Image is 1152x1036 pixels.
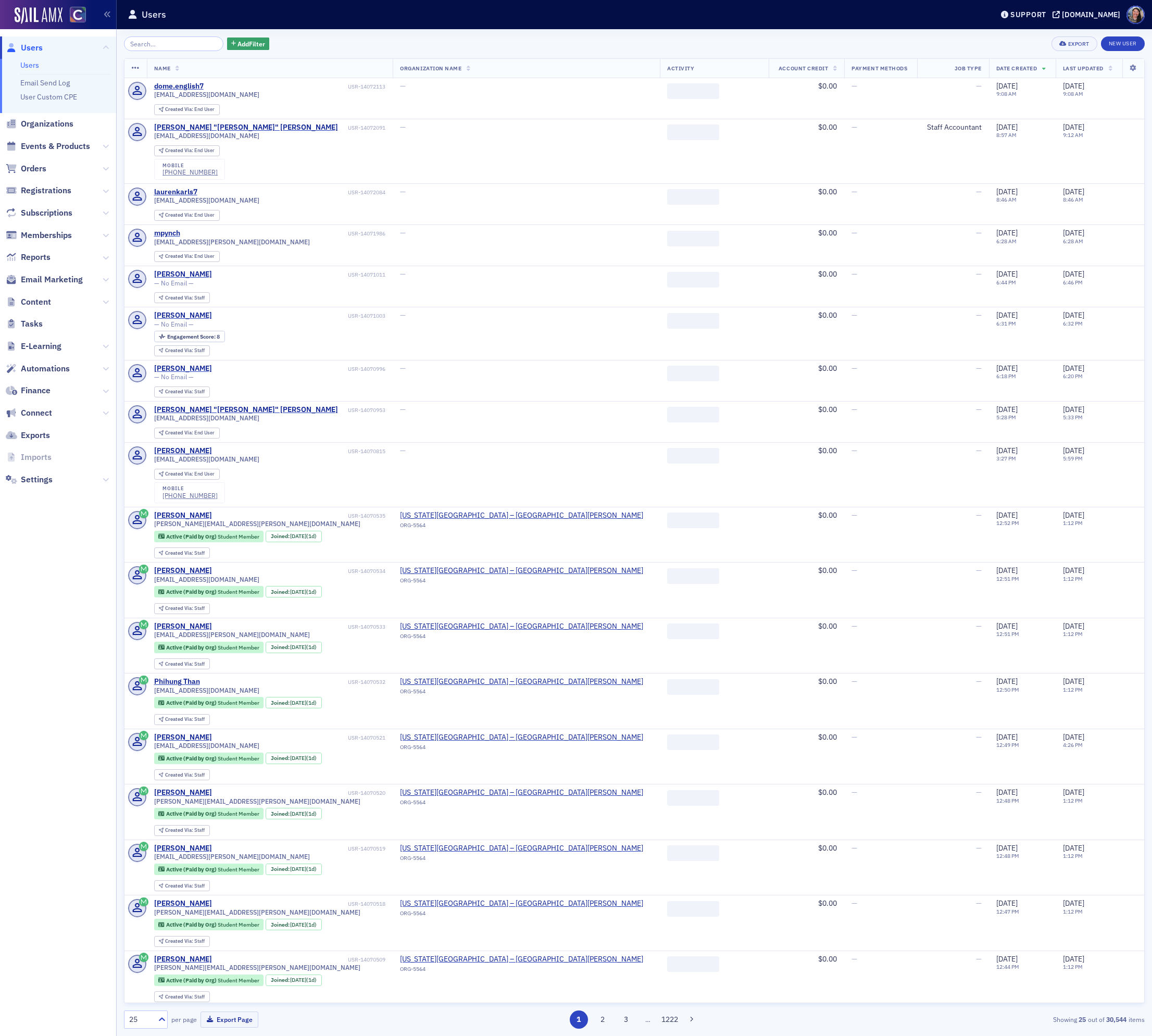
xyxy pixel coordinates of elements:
span: — [976,310,982,320]
span: — [400,446,406,455]
span: E-Learning [21,341,61,352]
span: [DATE] [1063,269,1084,279]
div: Support [1010,10,1046,19]
time: 9:12 AM [1063,131,1083,139]
span: $0.00 [818,364,837,373]
time: 8:46 AM [996,196,1017,203]
a: [PERSON_NAME] [154,566,212,576]
span: Colorado State University – Fort Collins [400,511,643,520]
span: [DATE] [996,446,1018,455]
span: Created Via : [165,347,194,354]
span: [EMAIL_ADDRESS][DOMAIN_NAME] [154,91,259,98]
div: Export [1068,41,1090,47]
span: — [400,81,406,91]
span: Tasks [21,318,43,330]
div: Created Via: Staff [154,345,210,356]
span: [DATE] [1063,310,1084,320]
div: [PERSON_NAME] [154,622,212,631]
span: — No Email — [154,320,194,328]
div: USR-14070953 [340,407,385,414]
img: SailAMX [15,7,62,24]
span: $0.00 [818,81,837,91]
span: [DATE] [1063,405,1084,414]
time: 9:08 AM [1063,90,1083,97]
a: Orders [6,163,46,174]
span: — [852,364,857,373]
div: Joined: 2025-10-08 00:00:00 [266,531,322,542]
span: [DATE] [996,81,1018,91]
span: [DATE] [996,187,1018,196]
div: ORG-5564 [400,522,643,532]
span: $0.00 [818,187,837,196]
div: USR-14071011 [214,271,385,278]
span: Activity [667,65,694,72]
img: SailAMX [70,7,86,23]
span: [EMAIL_ADDRESS][DOMAIN_NAME] [154,455,259,463]
span: Events & Products [21,141,90,152]
span: Imports [21,452,52,463]
span: Email Marketing [21,274,83,285]
span: Account Credit [779,65,828,72]
span: Job Type [955,65,982,72]
span: — [852,510,857,520]
a: Active (Paid by Org) Student Member [158,977,259,983]
div: mobile [162,485,218,492]
time: 6:44 PM [996,279,1016,286]
div: [PERSON_NAME] [154,311,212,320]
span: ‌ [667,448,719,464]
a: View Homepage [62,7,86,24]
div: USR-14072113 [205,83,385,90]
span: [DATE] [1063,510,1084,520]
span: Subscriptions [21,207,72,219]
a: [PERSON_NAME] [154,270,212,279]
span: Active (Paid by Org) [166,755,218,762]
div: [PERSON_NAME] [154,364,212,373]
a: [PERSON_NAME] "[PERSON_NAME]" [PERSON_NAME] [154,405,338,415]
label: per page [171,1015,197,1024]
div: 8 [167,334,220,340]
div: USR-14072084 [199,189,385,196]
time: 9:08 AM [996,90,1017,97]
span: [DATE] [1063,187,1084,196]
span: Date Created [996,65,1037,72]
span: Last Updated [1063,65,1104,72]
div: [DOMAIN_NAME] [1062,10,1120,19]
span: Colorado State University – Fort Collins [400,844,643,853]
time: 6:31 PM [996,320,1016,327]
span: — [852,122,857,132]
div: [PHONE_NUMBER] [162,168,218,176]
a: Phihung Than [154,677,200,686]
span: ‌ [667,272,719,288]
span: ‌ [667,513,719,528]
span: — No Email — [154,279,194,287]
a: [PERSON_NAME] [154,733,212,742]
button: 1 [570,1010,588,1029]
span: Payment Methods [852,65,907,72]
span: — [852,310,857,320]
a: [PERSON_NAME] [154,446,212,456]
span: — [852,81,857,91]
a: [PERSON_NAME] [154,844,212,853]
time: 6:28 AM [996,238,1017,245]
span: [EMAIL_ADDRESS][DOMAIN_NAME] [154,414,259,422]
span: Reports [21,252,51,263]
span: Student Member [218,755,259,762]
span: Student Member [218,533,259,540]
a: Active (Paid by Org) Student Member [158,866,259,872]
span: Colorado State University – Fort Collins [400,955,643,964]
a: Connect [6,407,52,419]
span: — [852,405,857,414]
span: ‌ [667,231,719,246]
span: Student Member [218,588,259,595]
time: 6:18 PM [996,372,1016,380]
span: Users [21,42,43,54]
div: USR-14071986 [182,230,385,237]
time: 8:57 AM [996,131,1017,139]
span: Active (Paid by Org) [166,533,218,540]
span: Exports [21,430,50,441]
span: [DATE] [996,122,1018,132]
span: [DATE] [996,228,1018,238]
div: [PERSON_NAME] [154,511,212,520]
span: — [852,228,857,238]
button: Export [1051,36,1097,51]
